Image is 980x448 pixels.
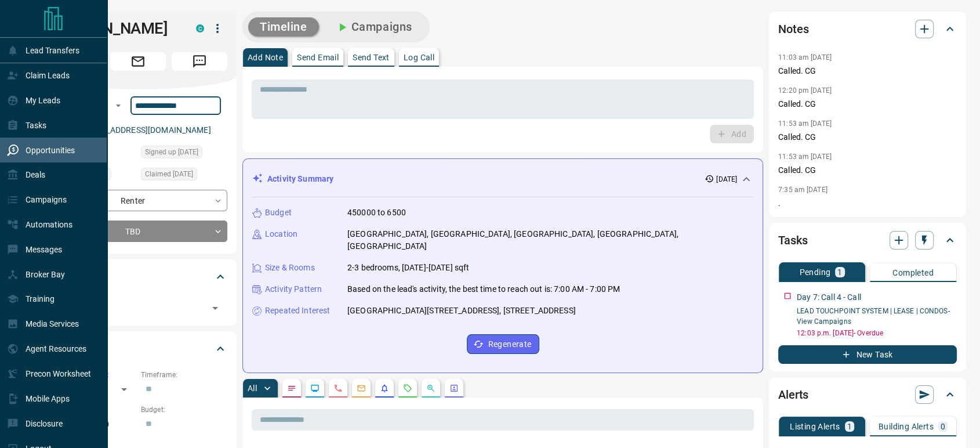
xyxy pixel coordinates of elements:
a: LEAD TOUCHPOINT SYSTEM | LEASE | CONDOS- View Campaigns [797,307,950,326]
p: 12:20 pm [DATE] [778,86,832,95]
p: Called. CG [778,98,957,110]
p: 450000 to 6500 [347,207,406,219]
p: Send Email [297,53,339,62]
svg: Emails [357,384,366,393]
p: Building Alerts [879,422,934,431]
p: 0 [941,422,945,431]
p: Send Text [353,53,390,62]
div: Wed Aug 06 2025 [141,168,227,184]
p: 12:03 p.m. [DATE] - Overdue [797,328,957,338]
p: All [248,384,257,392]
p: [GEOGRAPHIC_DATA][STREET_ADDRESS], [STREET_ADDRESS] [347,305,576,317]
svg: Calls [333,384,343,393]
p: . [778,197,957,209]
div: Alerts [778,381,957,409]
p: Called. CG [778,131,957,143]
div: Renter [49,190,227,211]
svg: Notes [287,384,296,393]
p: Called. CG [778,65,957,77]
button: Timeline [248,17,319,37]
p: Completed [892,269,934,277]
p: 11:53 am [DATE] [778,153,832,161]
div: Notes [778,15,957,43]
svg: Listing Alerts [380,384,389,393]
p: 1 [847,422,852,431]
p: [DATE] [716,174,737,185]
span: Message [172,52,227,71]
p: [GEOGRAPHIC_DATA], [GEOGRAPHIC_DATA], [GEOGRAPHIC_DATA], [GEOGRAPHIC_DATA], [GEOGRAPHIC_DATA] [347,228,753,252]
p: Activity Pattern [265,283,322,295]
h2: Alerts [778,385,808,404]
p: Timeframe: [141,370,227,380]
p: Budget: [141,404,227,415]
p: Repeated Interest [265,305,330,317]
svg: Requests [403,384,412,393]
p: Based on the lead's activity, the best time to reach out is: 7:00 AM - 7:00 PM [347,283,620,295]
span: Claimed [DATE] [145,168,193,180]
svg: Lead Browsing Activity [310,384,320,393]
p: 2-3 bedrooms, [DATE]-[DATE] sqft [347,262,469,274]
p: 11:03 am [DATE] [778,53,832,62]
div: Criteria [49,335,227,363]
p: Listing Alerts [790,422,840,431]
p: Called. CG [778,164,957,176]
p: Budget [265,207,292,219]
button: Regenerate [467,334,539,354]
div: TBD [49,221,227,242]
h2: Tasks [778,231,807,250]
p: Add Note [248,53,283,62]
span: Email [110,52,166,71]
div: Activity Summary[DATE] [252,168,753,190]
p: Size & Rooms [265,262,315,274]
p: Activity Summary [267,173,333,185]
div: Wed Aug 06 2025 [141,146,227,162]
button: Open [207,300,223,316]
p: Log Call [404,53,434,62]
p: 1 [837,268,842,276]
button: New Task [778,345,957,364]
span: Signed up [DATE] [145,146,198,158]
p: Pending [799,268,830,276]
p: 7:35 am [DATE] [778,186,827,194]
h2: Notes [778,20,808,38]
svg: Agent Actions [449,384,459,393]
p: Location [265,228,297,240]
svg: Opportunities [426,384,435,393]
h1: [PERSON_NAME] [49,19,179,38]
div: Tasks [778,226,957,254]
div: condos.ca [196,24,204,32]
button: Open [111,99,125,113]
p: 11:53 am [DATE] [778,120,832,128]
a: [EMAIL_ADDRESS][DOMAIN_NAME] [80,125,211,135]
p: Day 7: Call 4 - Call [797,291,861,304]
div: Tags [49,263,227,291]
button: Campaigns [324,17,424,37]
